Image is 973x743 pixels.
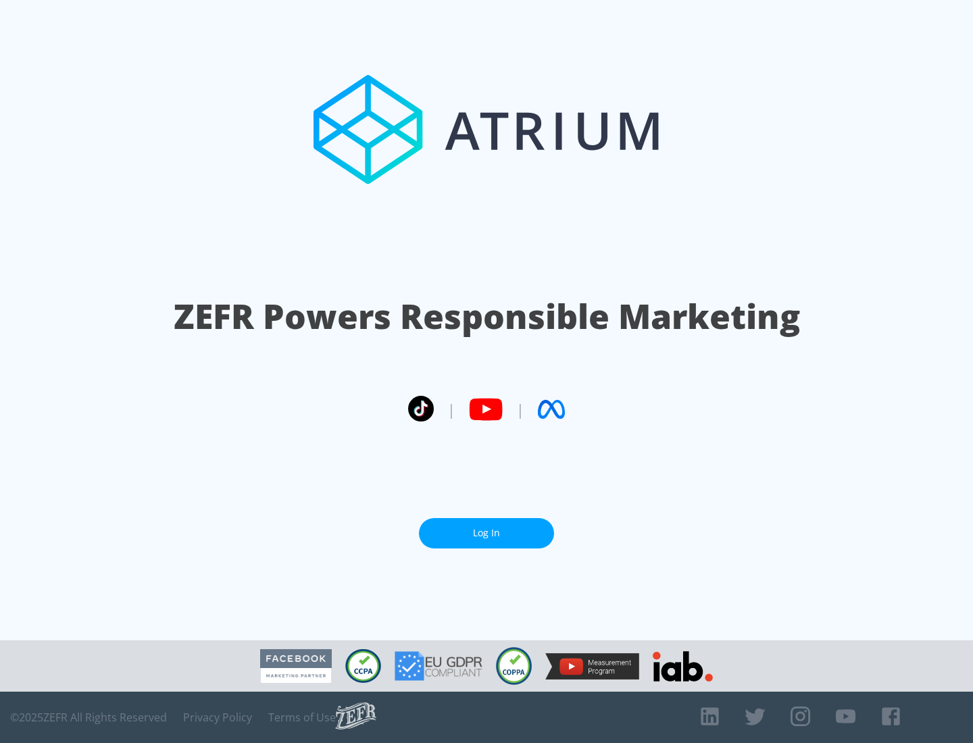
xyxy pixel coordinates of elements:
img: YouTube Measurement Program [545,653,639,680]
img: Facebook Marketing Partner [260,649,332,684]
a: Terms of Use [268,711,336,724]
span: © 2025 ZEFR All Rights Reserved [10,711,167,724]
a: Log In [419,518,554,548]
a: Privacy Policy [183,711,252,724]
span: | [447,399,455,419]
h1: ZEFR Powers Responsible Marketing [174,293,800,340]
img: CCPA Compliant [345,649,381,683]
span: | [516,399,524,419]
img: GDPR Compliant [395,651,482,681]
img: COPPA Compliant [496,647,532,685]
img: IAB [653,651,713,682]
